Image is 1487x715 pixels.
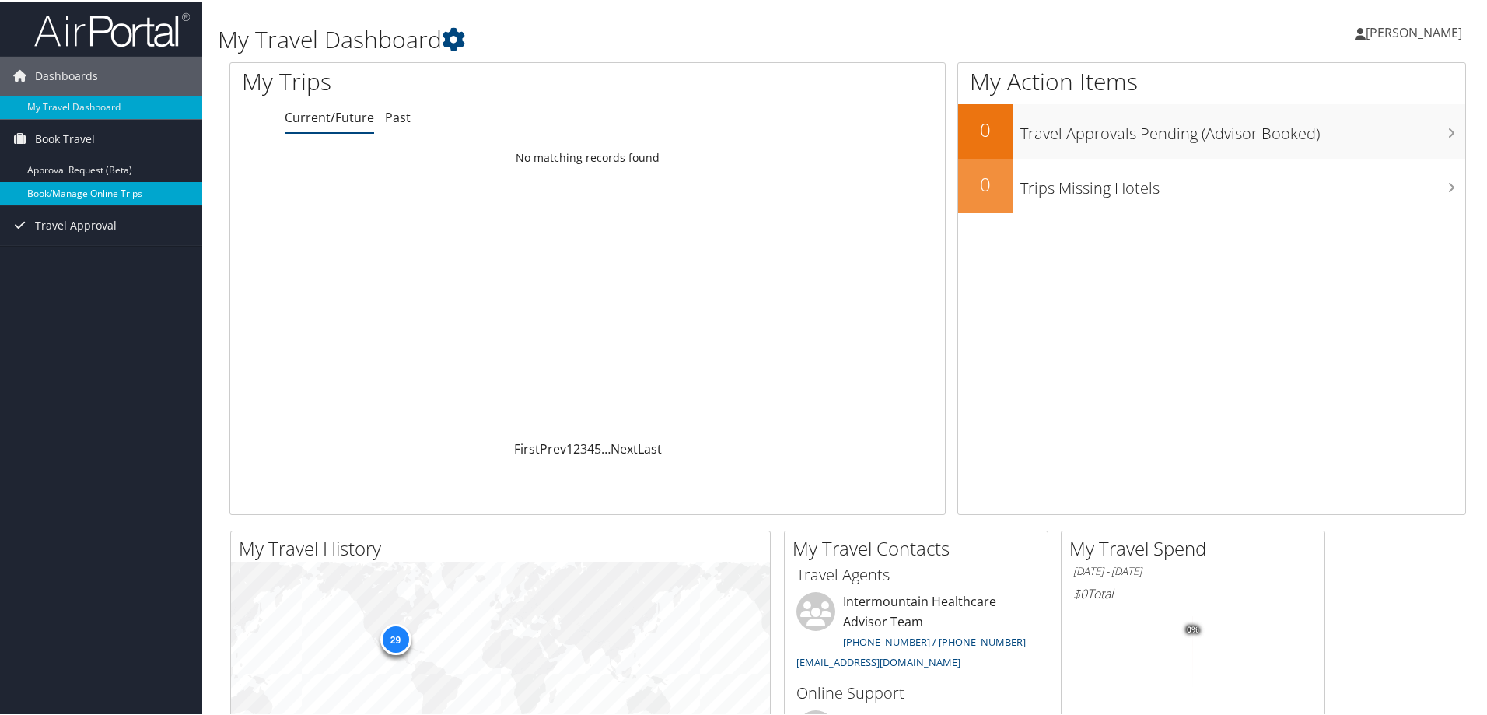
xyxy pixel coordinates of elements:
span: Dashboards [35,55,98,94]
li: Intermountain Healthcare Advisor Team [789,591,1044,674]
span: $0 [1073,584,1087,601]
h2: My Travel Spend [1069,534,1324,560]
a: Last [638,439,662,456]
h2: My Travel History [239,534,770,560]
span: Book Travel [35,118,95,157]
a: 3 [580,439,587,456]
h3: Trips Missing Hotels [1020,168,1465,198]
a: 5 [594,439,601,456]
a: 0Trips Missing Hotels [958,157,1465,212]
h2: 0 [958,170,1013,196]
span: Travel Approval [35,205,117,244]
a: [PHONE_NUMBER] / [PHONE_NUMBER] [843,633,1026,647]
span: [PERSON_NAME] [1366,23,1462,40]
h6: [DATE] - [DATE] [1073,563,1313,577]
a: First [514,439,540,456]
h2: My Travel Contacts [792,534,1048,560]
a: 0Travel Approvals Pending (Advisor Booked) [958,103,1465,157]
a: Current/Future [285,107,374,124]
td: No matching records found [230,142,945,170]
a: Next [611,439,638,456]
h3: Online Support [796,681,1036,703]
a: Past [385,107,411,124]
a: 1 [566,439,573,456]
h3: Travel Agents [796,563,1036,584]
h1: My Action Items [958,64,1465,96]
h1: My Trips [242,64,635,96]
a: [PERSON_NAME] [1355,8,1478,54]
h2: 0 [958,115,1013,142]
h3: Travel Approvals Pending (Advisor Booked) [1020,114,1465,143]
a: 2 [573,439,580,456]
span: … [601,439,611,456]
div: 29 [380,622,411,654]
a: 4 [587,439,594,456]
a: [EMAIL_ADDRESS][DOMAIN_NAME] [796,654,960,668]
a: Prev [540,439,566,456]
h1: My Travel Dashboard [218,22,1058,54]
h6: Total [1073,584,1313,601]
img: airportal-logo.png [34,10,190,47]
tspan: 0% [1187,624,1199,633]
